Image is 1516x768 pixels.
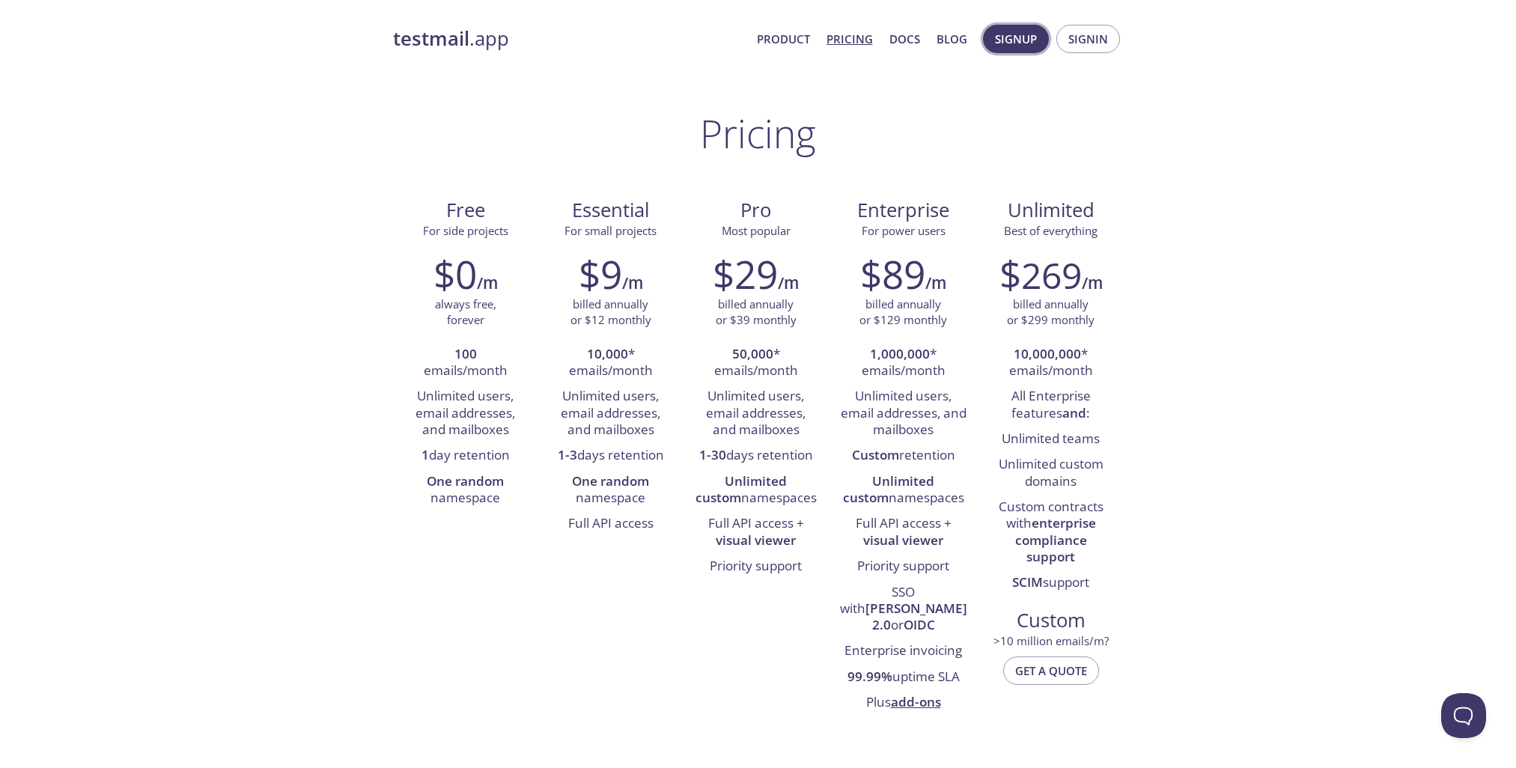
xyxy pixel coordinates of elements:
[840,469,967,512] li: namespaces
[1062,404,1086,421] strong: and
[937,29,967,49] a: Blog
[983,25,1049,53] button: Signup
[695,554,818,579] li: Priority support
[550,511,672,537] li: Full API access
[1008,197,1095,223] span: Unlimited
[558,446,577,463] strong: 1-3
[865,600,967,633] strong: [PERSON_NAME] 2.0
[477,270,498,296] h6: /m
[840,384,967,443] li: Unlimited users, email addresses, and mailboxes
[840,554,967,579] li: Priority support
[1015,661,1087,680] span: Get a quote
[572,472,649,490] strong: One random
[990,384,1112,427] li: All Enterprise features :
[695,511,818,554] li: Full API access +
[1082,270,1103,296] h6: /m
[579,252,622,296] h2: $9
[990,495,1112,570] li: Custom contracts with
[695,472,788,506] strong: Unlimited custom
[1007,296,1095,329] p: billed annually or $299 monthly
[990,608,1112,633] span: Custom
[1441,693,1486,738] iframe: Help Scout Beacon - Open
[695,443,818,469] li: days retention
[695,198,817,223] span: Pro
[891,693,941,710] a: add-ons
[990,452,1112,495] li: Unlimited custom domains
[999,252,1082,296] h2: $
[859,296,947,329] p: billed annually or $129 monthly
[404,469,527,512] li: namespace
[1021,251,1082,299] span: 269
[423,223,508,238] span: For side projects
[840,342,967,385] li: * emails/month
[700,111,816,156] h1: Pricing
[990,427,1112,452] li: Unlimited teams
[550,443,672,469] li: days retention
[716,296,797,329] p: billed annually or $39 monthly
[840,511,967,554] li: Full API access +
[852,446,899,463] strong: Custom
[716,531,796,549] strong: visual viewer
[570,296,651,329] p: billed annually or $12 monthly
[840,580,967,639] li: SSO with or
[862,223,946,238] span: For power users
[1056,25,1120,53] button: Signin
[995,29,1037,49] span: Signup
[393,25,469,52] strong: testmail
[713,252,778,296] h2: $29
[433,252,477,296] h2: $0
[863,531,943,549] strong: visual viewer
[1068,29,1108,49] span: Signin
[695,342,818,385] li: * emails/month
[732,345,773,362] strong: 50,000
[860,252,925,296] h2: $89
[840,690,967,716] li: Plus
[550,384,672,443] li: Unlimited users, email addresses, and mailboxes
[1012,573,1043,591] strong: SCIM
[847,668,892,685] strong: 99.99%
[827,29,873,49] a: Pricing
[840,443,967,469] li: retention
[435,296,496,329] p: always free, forever
[421,446,429,463] strong: 1
[840,665,967,690] li: uptime SLA
[778,270,799,296] h6: /m
[1003,656,1099,685] button: Get a quote
[695,384,818,443] li: Unlimited users, email addresses, and mailboxes
[904,616,935,633] strong: OIDC
[550,342,672,385] li: * emails/month
[840,639,967,665] li: Enterprise invoicing
[695,469,818,512] li: namespaces
[587,345,628,362] strong: 10,000
[925,270,946,296] h6: /m
[404,443,527,469] li: day retention
[841,198,966,223] span: Enterprise
[405,198,526,223] span: Free
[889,29,920,49] a: Docs
[427,472,504,490] strong: One random
[404,342,527,385] li: emails/month
[1015,514,1096,565] strong: enterprise compliance support
[990,570,1112,596] li: support
[393,26,745,52] a: testmail.app
[550,198,672,223] span: Essential
[699,446,726,463] strong: 1-30
[1004,223,1098,238] span: Best of everything
[993,633,1109,648] span: > 10 million emails/m?
[870,345,930,362] strong: 1,000,000
[757,29,810,49] a: Product
[622,270,643,296] h6: /m
[550,469,672,512] li: namespace
[564,223,657,238] span: For small projects
[454,345,477,362] strong: 100
[722,223,791,238] span: Most popular
[990,342,1112,385] li: * emails/month
[1014,345,1081,362] strong: 10,000,000
[404,384,527,443] li: Unlimited users, email addresses, and mailboxes
[843,472,935,506] strong: Unlimited custom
